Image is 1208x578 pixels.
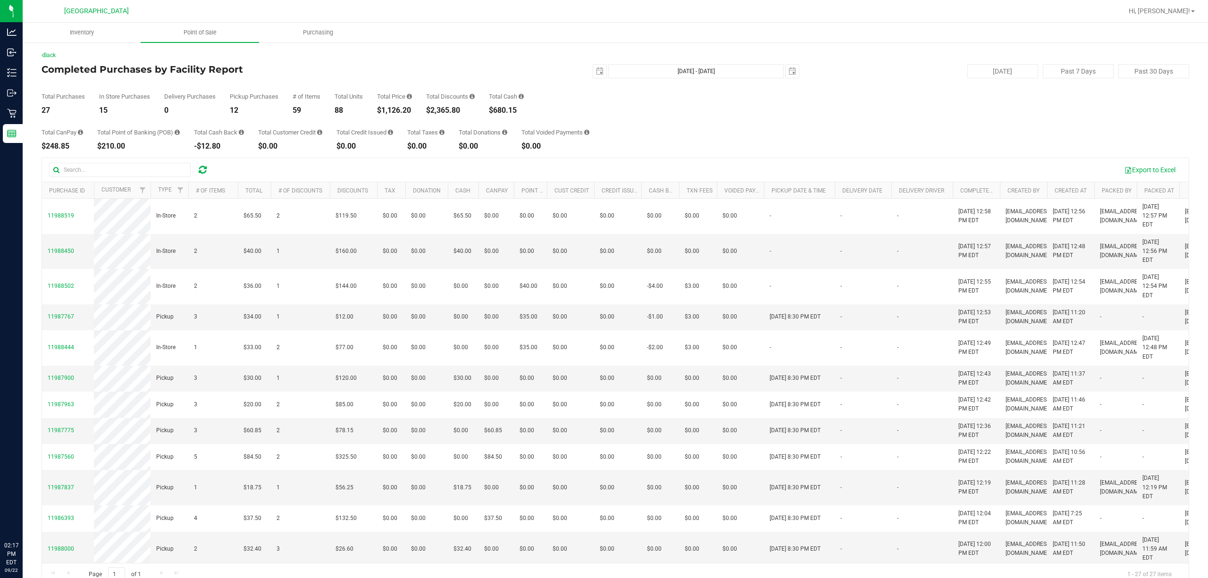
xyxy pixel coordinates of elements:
[277,211,280,220] span: 2
[521,129,589,135] div: Total Voided Payments
[489,107,524,114] div: $680.15
[278,187,322,194] a: # of Discounts
[243,374,261,383] span: $30.00
[1053,448,1089,466] span: [DATE] 10:56 AM EDT
[722,400,737,409] span: $0.00
[484,400,499,409] span: $0.00
[335,93,363,100] div: Total Units
[685,374,699,383] span: $0.00
[770,400,821,409] span: [DATE] 8:30 PM EDT
[899,187,944,194] a: Delivery Driver
[243,211,261,220] span: $65.50
[600,282,614,291] span: $0.00
[290,28,346,37] span: Purchasing
[277,312,280,321] span: 1
[553,343,567,352] span: $0.00
[48,313,74,320] span: 11987767
[426,107,475,114] div: $2,365.80
[897,211,898,220] span: -
[388,129,393,135] i: Sum of all account credit issued for all refunds from returned purchases in the date range.
[277,400,280,409] span: 2
[101,186,131,193] a: Customer
[459,142,507,150] div: $0.00
[722,426,737,435] span: $0.00
[336,247,357,256] span: $160.00
[897,343,898,352] span: -
[48,248,74,254] span: 11988450
[1102,187,1132,194] a: Packed By
[383,247,397,256] span: $0.00
[553,374,567,383] span: $0.00
[243,452,261,461] span: $84.50
[1006,242,1051,260] span: [EMAIL_ADDRESS][DOMAIN_NAME]
[194,142,244,150] div: -$12.80
[1006,422,1051,440] span: [EMAIL_ADDRESS][DOMAIN_NAME]
[502,129,507,135] i: Sum of all round-up-to-next-dollar total price adjustments for all purchases in the date range.
[958,308,994,326] span: [DATE] 12:53 PM EDT
[230,93,278,100] div: Pickup Purchases
[1053,242,1089,260] span: [DATE] 12:48 PM EDT
[48,427,74,434] span: 11987775
[484,211,499,220] span: $0.00
[958,448,994,466] span: [DATE] 12:22 PM EDT
[840,343,842,352] span: -
[156,426,174,435] span: Pickup
[230,107,278,114] div: 12
[453,374,471,383] span: $30.00
[42,107,85,114] div: 27
[722,312,737,321] span: $0.00
[1006,277,1051,295] span: [EMAIL_ADDRESS][DOMAIN_NAME]
[486,187,508,194] a: CanPay
[97,142,180,150] div: $210.00
[7,48,17,57] inline-svg: Inbound
[1006,448,1051,466] span: [EMAIL_ADDRESS][DOMAIN_NAME]
[239,129,244,135] i: Sum of the cash-back amounts from rounded-up electronic payments for all purchases in the date ra...
[647,247,662,256] span: $0.00
[724,187,771,194] a: Voided Payment
[42,129,83,135] div: Total CanPay
[770,343,771,352] span: -
[258,142,322,150] div: $0.00
[1142,312,1144,321] span: -
[48,375,74,381] span: 11987900
[277,452,280,461] span: 2
[1100,312,1101,321] span: -
[453,312,468,321] span: $0.00
[1142,334,1174,361] span: [DATE] 12:48 PM EDT
[194,211,197,220] span: 2
[7,129,17,138] inline-svg: Reports
[453,343,468,352] span: $0.00
[553,426,567,435] span: $0.00
[1053,207,1089,225] span: [DATE] 12:56 PM EDT
[48,484,74,491] span: 11987837
[520,374,534,383] span: $0.00
[455,187,470,194] a: Cash
[1129,7,1190,15] span: Hi, [PERSON_NAME]!
[553,312,567,321] span: $0.00
[593,65,606,78] span: select
[649,187,680,194] a: Cash Back
[520,247,534,256] span: $0.00
[1100,426,1101,435] span: -
[602,187,641,194] a: Credit Issued
[7,68,17,77] inline-svg: Inventory
[958,422,994,440] span: [DATE] 12:36 PM EDT
[722,282,737,291] span: $0.00
[277,282,280,291] span: 1
[293,93,320,100] div: # of Items
[1142,426,1144,435] span: -
[685,247,699,256] span: $0.00
[97,129,180,135] div: Total Point of Banking (POB)
[1100,207,1146,225] span: [EMAIL_ADDRESS][DOMAIN_NAME]
[245,187,262,194] a: Total
[897,426,898,435] span: -
[1142,400,1144,409] span: -
[685,426,699,435] span: $0.00
[685,400,699,409] span: $0.00
[383,343,397,352] span: $0.00
[336,211,357,220] span: $119.50
[470,93,475,100] i: Sum of the discount values applied to the all purchases in the date range.
[521,142,589,150] div: $0.00
[459,129,507,135] div: Total Donations
[336,312,353,321] span: $12.00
